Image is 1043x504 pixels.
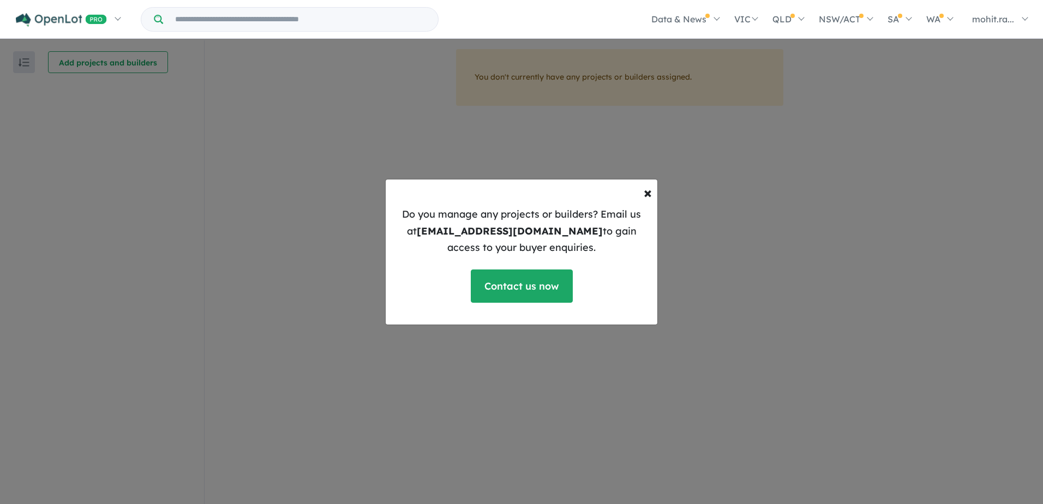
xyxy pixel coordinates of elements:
[644,183,652,202] span: ×
[16,13,107,27] img: Openlot PRO Logo White
[165,8,436,31] input: Try estate name, suburb, builder or developer
[972,14,1014,25] span: mohit.ra...
[394,206,649,256] p: Do you manage any projects or builders? Email us at to gain access to your buyer enquiries.
[417,225,603,237] b: [EMAIL_ADDRESS][DOMAIN_NAME]
[471,269,573,303] a: Contact us now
